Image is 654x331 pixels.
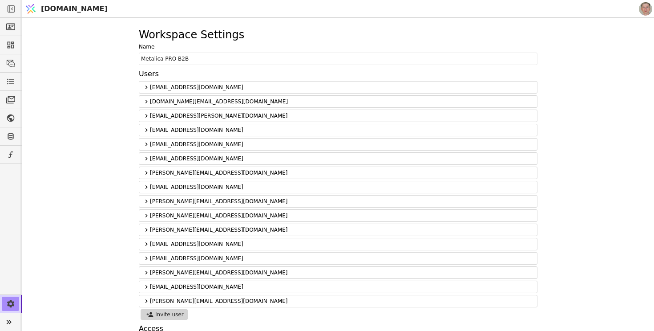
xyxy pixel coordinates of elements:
[150,226,533,234] span: [PERSON_NAME][EMAIL_ADDRESS][DOMAIN_NAME]
[150,155,533,163] span: [EMAIL_ADDRESS][DOMAIN_NAME]
[150,112,533,120] span: [EMAIL_ADDRESS][PERSON_NAME][DOMAIN_NAME]
[150,98,533,106] span: [DOMAIN_NAME][EMAIL_ADDRESS][DOMAIN_NAME]
[150,269,533,277] span: [PERSON_NAME][EMAIL_ADDRESS][DOMAIN_NAME]
[150,140,533,148] span: [EMAIL_ADDRESS][DOMAIN_NAME]
[139,27,244,43] h1: Workspace Settings
[150,254,533,262] span: [EMAIL_ADDRESS][DOMAIN_NAME]
[41,4,108,14] span: [DOMAIN_NAME]
[150,126,533,134] span: [EMAIL_ADDRESS][DOMAIN_NAME]
[639,2,652,16] img: 1560949290925-CROPPED-IMG_0201-2-.jpg
[24,0,37,17] img: Logo
[150,83,533,91] span: [EMAIL_ADDRESS][DOMAIN_NAME]
[22,0,112,17] a: [DOMAIN_NAME]
[150,197,533,205] span: [PERSON_NAME][EMAIL_ADDRESS][DOMAIN_NAME]
[150,240,533,248] span: [EMAIL_ADDRESS][DOMAIN_NAME]
[150,183,533,191] span: [EMAIL_ADDRESS][DOMAIN_NAME]
[150,283,533,291] span: [EMAIL_ADDRESS][DOMAIN_NAME]
[141,309,188,320] button: Invite user
[150,212,533,220] span: [PERSON_NAME][EMAIL_ADDRESS][DOMAIN_NAME]
[150,297,533,305] span: [PERSON_NAME][EMAIL_ADDRESS][DOMAIN_NAME]
[150,169,533,177] span: [PERSON_NAME][EMAIL_ADDRESS][DOMAIN_NAME]
[139,69,537,79] label: Users
[139,43,537,51] label: Name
